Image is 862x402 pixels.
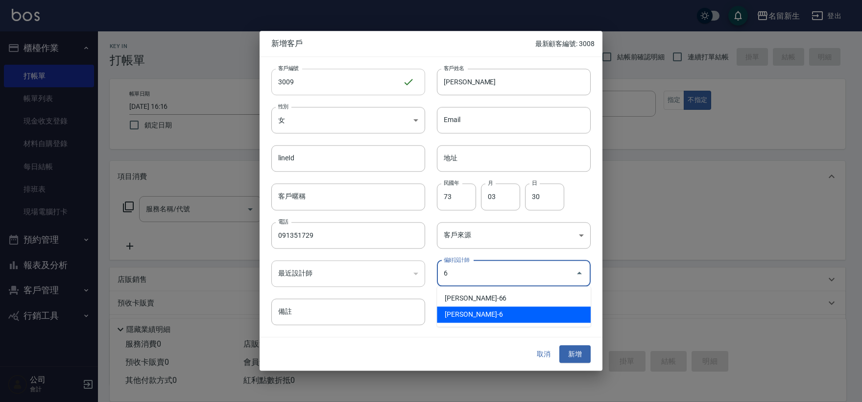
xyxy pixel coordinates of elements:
[572,266,587,281] button: Close
[278,218,288,225] label: 電話
[271,39,535,49] span: 新增客戶
[278,102,288,110] label: 性別
[559,345,591,363] button: 新增
[271,107,425,133] div: 女
[444,256,469,263] label: 偏好設計師
[528,345,559,363] button: 取消
[437,306,591,323] li: [PERSON_NAME]-6
[278,64,299,72] label: 客戶編號
[444,179,459,187] label: 民國年
[488,179,493,187] label: 月
[535,39,595,49] p: 最新顧客編號: 3008
[532,179,537,187] label: 日
[437,290,591,306] li: [PERSON_NAME]-66
[444,64,464,72] label: 客戶姓名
